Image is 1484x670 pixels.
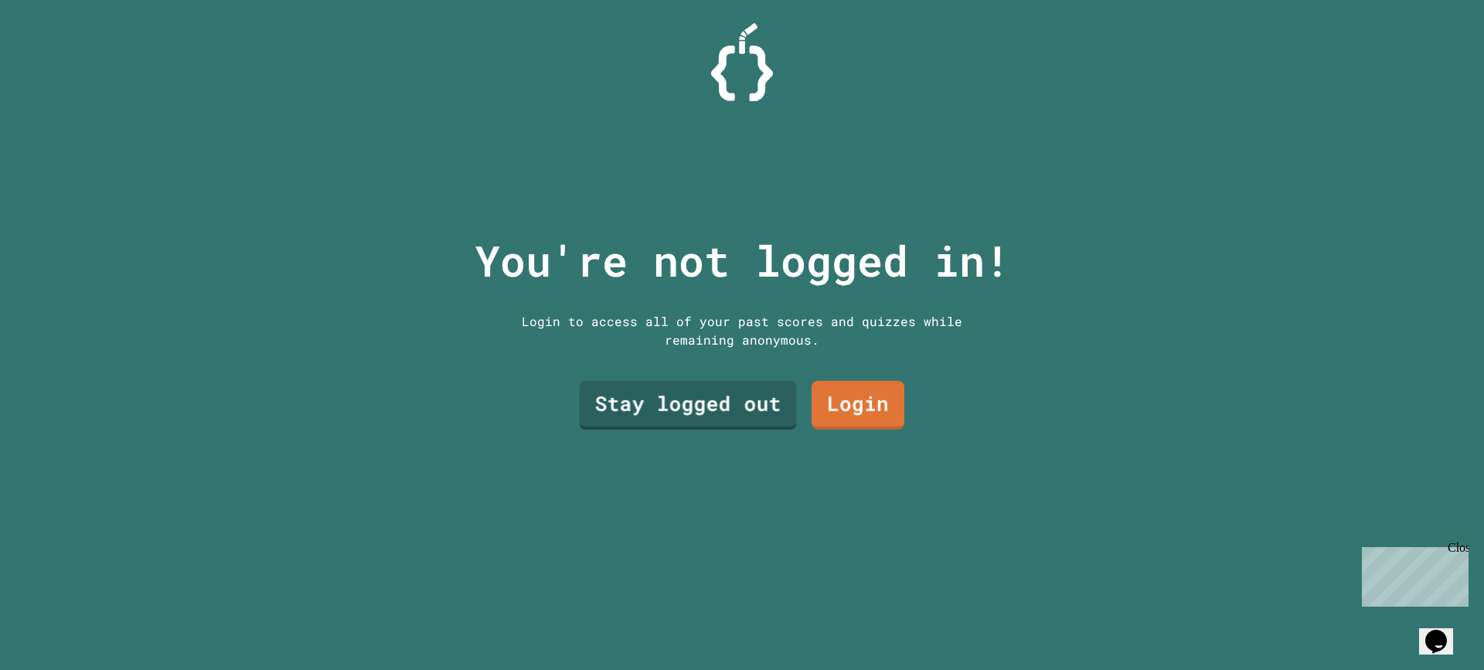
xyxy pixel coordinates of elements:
div: Chat with us now!Close [6,6,107,98]
p: You're not logged in! [475,229,1010,293]
a: Login [812,381,904,430]
a: Stay logged out [580,381,797,430]
div: Login to access all of your past scores and quizzes while remaining anonymous. [510,312,974,349]
iframe: chat widget [1419,608,1469,655]
iframe: chat widget [1356,541,1469,607]
img: Logo.svg [711,23,773,101]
